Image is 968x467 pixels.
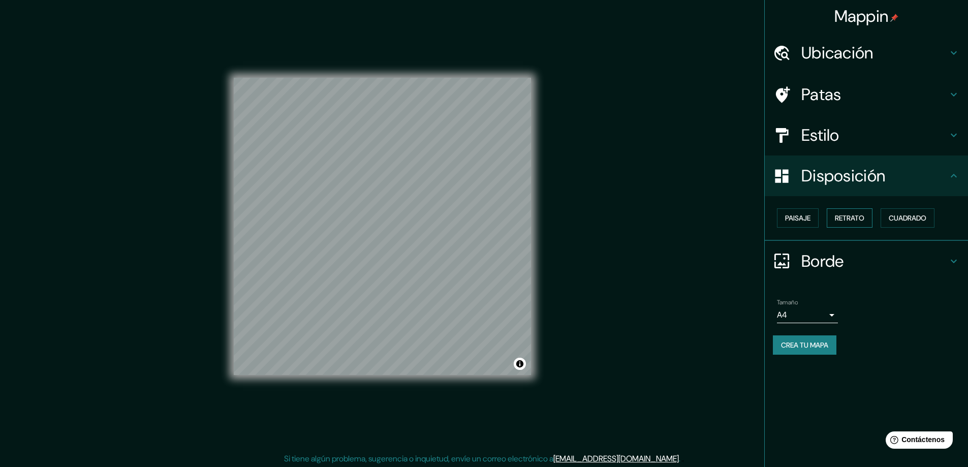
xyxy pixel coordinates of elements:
font: Cuadrado [889,213,926,223]
button: Crea tu mapa [773,335,836,355]
button: Activar o desactivar atribución [514,358,526,370]
font: Disposición [801,165,885,186]
font: Ubicación [801,42,873,64]
font: Retrato [835,213,864,223]
font: Paisaje [785,213,810,223]
font: . [680,453,682,464]
font: Mappin [834,6,889,27]
font: . [679,453,680,464]
div: Patas [765,74,968,115]
button: Paisaje [777,208,819,228]
font: . [682,453,684,464]
font: Crea tu mapa [781,340,828,350]
div: Disposición [765,155,968,196]
font: Si tiene algún problema, sugerencia o inquietud, envíe un correo electrónico a [284,453,553,464]
div: A4 [777,307,838,323]
img: pin-icon.png [890,14,898,22]
button: Retrato [827,208,872,228]
a: [EMAIL_ADDRESS][DOMAIN_NAME] [553,453,679,464]
div: Borde [765,241,968,282]
iframe: Lanzador de widgets de ayuda [878,427,957,456]
font: Estilo [801,124,839,146]
button: Cuadrado [881,208,934,228]
div: Ubicación [765,33,968,73]
div: Estilo [765,115,968,155]
font: Borde [801,251,844,272]
font: Tamaño [777,298,798,306]
canvas: Mapa [234,78,531,375]
font: Patas [801,84,841,105]
font: A4 [777,309,787,320]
